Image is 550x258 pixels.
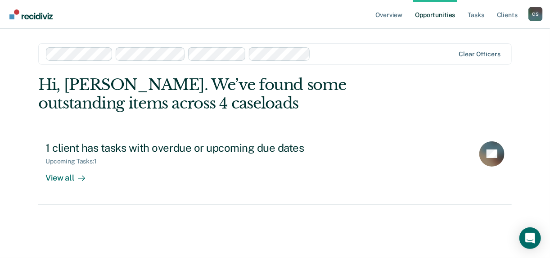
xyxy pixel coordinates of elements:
[45,141,361,154] div: 1 client has tasks with overdue or upcoming due dates
[528,7,543,21] button: Profile dropdown button
[45,165,96,183] div: View all
[528,7,543,21] div: C S
[38,76,417,113] div: Hi, [PERSON_NAME]. We’ve found some outstanding items across 4 caseloads
[519,227,541,249] div: Open Intercom Messenger
[45,158,104,165] div: Upcoming Tasks : 1
[9,9,53,19] img: Recidiviz
[459,50,500,58] div: Clear officers
[38,134,512,205] a: 1 client has tasks with overdue or upcoming due datesUpcoming Tasks:1View all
